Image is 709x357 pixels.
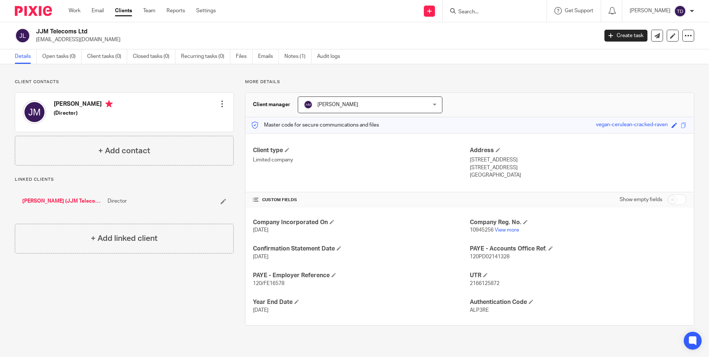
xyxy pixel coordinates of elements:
a: [PERSON_NAME] (JJM Telecoms) [22,197,104,205]
a: Team [143,7,155,14]
p: [PERSON_NAME] [630,7,670,14]
span: [DATE] [253,254,268,259]
label: Show empty fields [620,196,662,203]
a: Create task [604,30,647,42]
span: 2166125872 [470,281,499,286]
h4: UTR [470,272,686,279]
a: View more [495,227,519,233]
p: Limited company [253,156,469,164]
a: Reports [166,7,185,14]
a: Email [92,7,104,14]
h4: [PERSON_NAME] [54,100,113,109]
h4: + Add linked client [91,233,158,244]
a: Closed tasks (0) [133,49,175,64]
img: svg%3E [15,28,30,43]
span: Get Support [565,8,593,13]
p: Linked clients [15,177,234,183]
div: vegan-cerulean-cracked-raven [596,121,668,130]
span: 120PD02141328 [470,254,510,259]
span: ALP3RE [470,308,489,313]
a: Client tasks (0) [87,49,127,64]
p: [STREET_ADDRESS] [470,164,686,171]
h4: Address [470,147,686,154]
a: Settings [196,7,216,14]
a: Audit logs [317,49,346,64]
p: [EMAIL_ADDRESS][DOMAIN_NAME] [36,36,593,43]
input: Search [458,9,524,16]
a: Emails [258,49,279,64]
h4: Authentication Code [470,298,686,306]
img: Pixie [15,6,52,16]
span: 120/FE16578 [253,281,284,286]
p: More details [245,79,694,85]
a: Details [15,49,37,64]
h4: Company Reg. No. [470,219,686,226]
i: Primary [105,100,113,108]
span: Director [108,197,127,205]
h4: Year End Date [253,298,469,306]
img: svg%3E [304,100,313,109]
h4: PAYE - Employer Reference [253,272,469,279]
h3: Client manager [253,101,290,108]
a: Open tasks (0) [42,49,82,64]
a: Recurring tasks (0) [181,49,230,64]
span: [PERSON_NAME] [317,102,358,107]
p: Master code for secure communications and files [251,121,379,129]
h2: JJM Telecoms Ltd [36,28,482,36]
span: [DATE] [253,308,268,313]
h4: Confirmation Statement Date [253,245,469,253]
h4: + Add contact [98,145,150,157]
img: svg%3E [23,100,46,124]
h4: Company Incorporated On [253,219,469,226]
p: [STREET_ADDRESS] [470,156,686,164]
p: [GEOGRAPHIC_DATA] [470,171,686,179]
a: Clients [115,7,132,14]
a: Notes (1) [284,49,311,64]
h4: Client type [253,147,469,154]
p: Client contacts [15,79,234,85]
span: [DATE] [253,227,268,233]
h4: PAYE - Accounts Office Ref. [470,245,686,253]
a: Work [69,7,80,14]
img: svg%3E [674,5,686,17]
h5: (Director) [54,109,113,117]
a: Files [236,49,253,64]
h4: CUSTOM FIELDS [253,197,469,203]
span: 10945256 [470,227,494,233]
